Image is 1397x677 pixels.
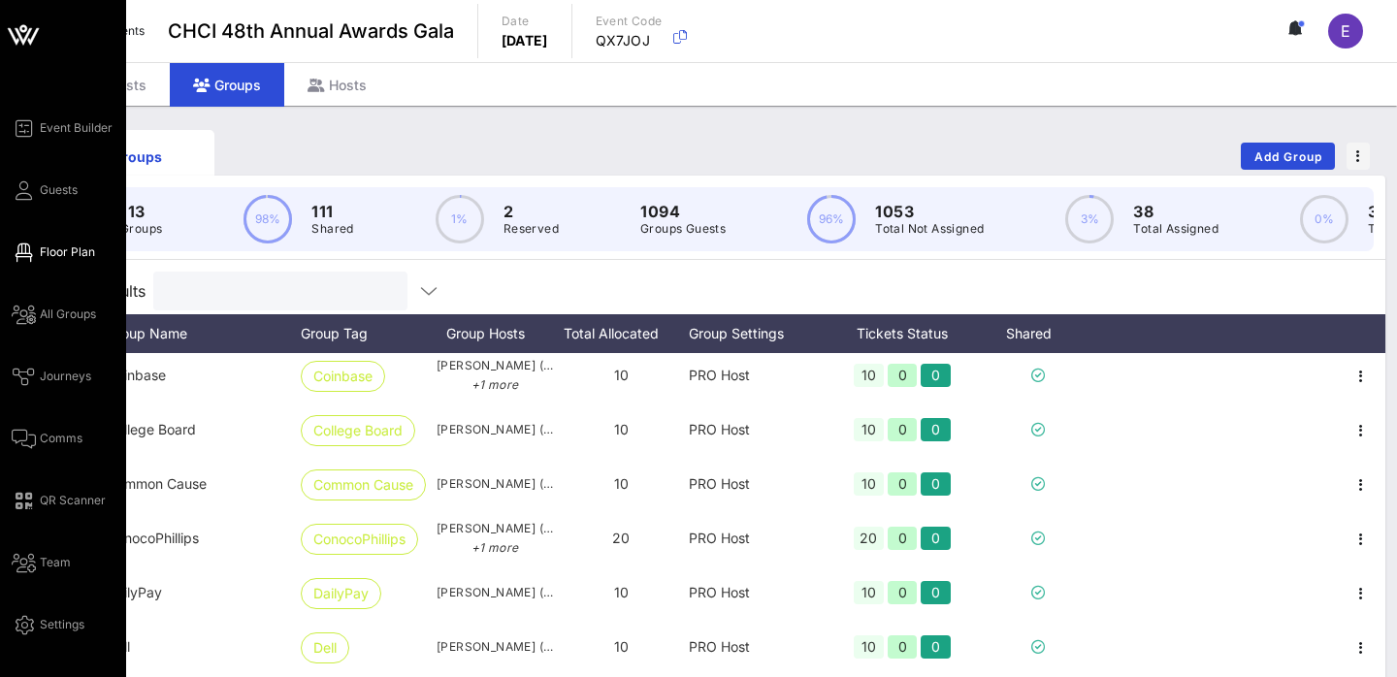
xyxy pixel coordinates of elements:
[854,418,884,441] div: 10
[502,12,548,31] p: Date
[40,492,106,509] span: QR Scanner
[107,530,199,546] span: ConocoPhillips
[888,364,918,387] div: 0
[854,364,884,387] div: 10
[12,116,113,140] a: Event Builder
[689,403,825,457] div: PRO Host
[313,525,406,554] span: ConocoPhillips
[854,581,884,604] div: 10
[614,638,629,655] span: 10
[921,472,951,496] div: 0
[1241,143,1335,170] button: Add Group
[640,219,726,239] p: Groups Guests
[12,613,84,636] a: Settings
[825,314,980,353] div: Tickets Status
[40,243,95,261] span: Floor Plan
[875,219,984,239] p: Total Not Assigned
[12,489,106,512] a: QR Scanner
[888,527,918,550] div: 0
[107,314,301,353] div: Group Name
[313,633,337,662] span: Dell
[301,314,437,353] div: Group Tag
[596,12,663,31] p: Event Code
[437,375,553,395] p: +1 more
[888,472,918,496] div: 0
[888,418,918,441] div: 0
[437,314,553,353] div: Group Hosts
[40,181,78,199] span: Guests
[921,418,951,441] div: 0
[120,200,162,223] p: 113
[313,362,373,391] span: Coinbase
[854,527,884,550] div: 20
[12,178,78,202] a: Guests
[689,620,825,674] div: PRO Host
[854,472,884,496] div: 10
[12,551,71,574] a: Team
[437,420,553,439] span: [PERSON_NAME] ([EMAIL_ADDRESS][DOMAIN_NAME])
[854,635,884,659] div: 10
[614,584,629,600] span: 10
[1133,219,1218,239] p: Total Assigned
[640,200,726,223] p: 1094
[40,554,71,571] span: Team
[437,538,553,558] p: +1 more
[875,200,984,223] p: 1053
[107,367,166,383] span: Coinbase
[40,430,82,447] span: Comms
[504,219,559,239] p: Reserved
[107,421,196,437] span: College Board
[553,314,689,353] div: Total Allocated
[504,200,559,223] p: 2
[12,303,96,326] a: All Groups
[689,348,825,403] div: PRO Host
[689,565,825,620] div: PRO Host
[168,16,454,46] span: CHCI 48th Annual Awards Gala
[980,314,1096,353] div: Shared
[612,530,630,546] span: 20
[437,519,553,558] span: [PERSON_NAME] ([PERSON_NAME][EMAIL_ADDRESS][PERSON_NAME][DOMAIN_NAME])
[689,511,825,565] div: PRO Host
[921,635,951,659] div: 0
[107,584,162,600] span: DailyPay
[888,581,918,604] div: 0
[596,31,663,50] p: QX7JOJ
[170,63,284,107] div: Groups
[311,219,353,239] p: Shared
[284,63,390,107] div: Hosts
[1328,14,1363,48] div: E
[437,474,553,494] span: [PERSON_NAME] ([EMAIL_ADDRESS][DOMAIN_NAME])
[313,416,403,445] span: College Board
[502,31,548,50] p: [DATE]
[614,367,629,383] span: 10
[311,200,353,223] p: 111
[313,579,369,608] span: DailyPay
[12,365,91,388] a: Journeys
[437,356,553,395] span: [PERSON_NAME] ([PERSON_NAME][EMAIL_ADDRESS][DOMAIN_NAME])
[921,527,951,550] div: 0
[888,635,918,659] div: 0
[313,470,413,500] span: Common Cause
[40,616,84,633] span: Settings
[107,475,207,492] span: Common Cause
[437,583,553,602] span: [PERSON_NAME] ([PERSON_NAME][EMAIL_ADDRESS][PERSON_NAME][DOMAIN_NAME])
[40,306,96,323] span: All Groups
[12,241,95,264] a: Floor Plan
[12,427,82,450] a: Comms
[921,581,951,604] div: 0
[689,314,825,353] div: Group Settings
[1253,149,1323,164] span: Add Group
[74,146,200,167] div: Groups
[689,457,825,511] div: PRO Host
[1133,200,1218,223] p: 38
[1341,21,1350,41] span: E
[437,637,553,657] span: [PERSON_NAME] ([EMAIL_ADDRESS][DOMAIN_NAME])
[614,475,629,492] span: 10
[120,219,162,239] p: Groups
[614,421,629,437] span: 10
[40,119,113,137] span: Event Builder
[921,364,951,387] div: 0
[40,368,91,385] span: Journeys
